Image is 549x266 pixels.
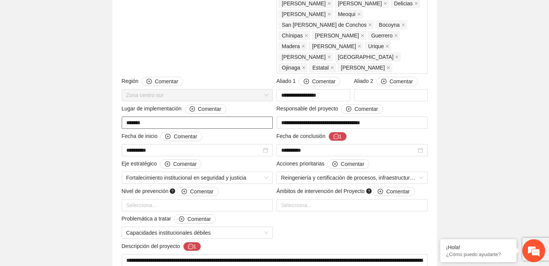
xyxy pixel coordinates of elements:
[170,188,175,194] span: question-circle
[160,159,201,169] button: Eje estratégico
[179,216,184,222] span: plus-circle
[330,66,334,70] span: close
[122,187,219,196] span: Nivel de prevención
[122,104,226,114] span: Lugar de implementación
[366,188,372,194] span: question-circle
[354,77,418,86] span: Aliado 2
[142,77,183,86] button: Región
[383,2,387,5] span: close
[390,77,413,86] span: Comentar
[312,77,335,86] span: Comentar
[304,79,309,85] span: plus-circle
[327,159,369,169] button: Acciones prioritarias
[332,161,338,167] span: plus-circle
[279,10,333,19] span: Rosales
[361,34,364,37] span: close
[190,106,195,112] span: plus-circle
[446,244,511,250] div: ¡Hola!
[126,227,268,238] span: Capacidades institucionales débiles
[381,79,386,85] span: plus-circle
[282,53,326,61] span: [PERSON_NAME]
[174,214,216,224] button: Problemática a tratar
[341,160,364,168] span: Comentar
[309,63,336,72] span: Estatal
[122,214,216,224] span: Problemática a tratar
[414,2,418,5] span: close
[44,88,105,165] span: Estamos en línea.
[190,187,213,196] span: Comentar
[346,106,351,112] span: plus-circle
[328,132,347,141] button: Fecha de conclusión
[335,52,401,62] span: Chihuahua
[315,31,359,40] span: [PERSON_NAME]
[309,42,363,51] span: Ocampo
[341,104,383,114] button: Responsable del proyecto
[160,132,202,141] button: Fecha de inicio
[4,182,145,208] textarea: Escriba su mensaje y pulse “Intro”
[187,215,211,223] span: Comentar
[188,244,193,250] span: message
[368,23,372,27] span: close
[301,44,305,48] span: close
[173,160,196,168] span: Comentar
[122,159,202,169] span: Eje estratégico
[386,66,390,70] span: close
[312,63,329,72] span: Estatal
[375,20,407,29] span: Bocoyna
[312,42,356,50] span: [PERSON_NAME]
[312,31,366,40] span: Cuauhtémoc
[277,132,347,141] span: Fecha de conclusión
[122,242,201,251] span: Descripción del proyecto
[282,10,326,18] span: [PERSON_NAME]
[165,161,170,167] span: plus-circle
[379,21,399,29] span: Bocoyna
[282,21,367,29] span: San [PERSON_NAME] de Conchos
[277,159,369,169] span: Acciones prioritarias
[299,77,340,86] button: Aliado 1
[335,10,363,19] span: Meoqui
[183,242,201,251] button: Descripción del proyecto
[277,187,415,196] span: Ámbitos de intervención del Proyecto
[122,77,184,86] span: Región
[338,53,394,61] span: [GEOGRAPHIC_DATA]
[279,31,310,40] span: Chínipas
[373,187,414,196] button: Ámbitos de intervención del Proyecto question-circle
[327,2,331,5] span: close
[185,104,226,114] button: Lugar de implementación
[446,251,511,257] p: ¿Cómo puedo ayudarte?
[279,42,307,51] span: Madera
[182,189,187,195] span: plus-circle
[376,77,418,86] button: Aliado 2
[198,105,221,113] span: Comentar
[365,42,391,51] span: Urique
[327,12,331,16] span: close
[357,12,361,16] span: close
[395,55,399,59] span: close
[282,42,300,50] span: Madera
[177,187,218,196] button: Nivel de prevención question-circle
[40,39,128,49] div: Chatee con nosotros ahora
[338,63,392,72] span: Lopez
[155,77,178,86] span: Comentar
[174,132,197,141] span: Comentar
[281,172,423,183] span: Reingeniería y certificación de procesos, infraestructura y modernización tecnológica en segurida...
[125,4,143,22] div: Minimizar ventana de chat en vivo
[279,63,308,72] span: Ojinaga
[282,31,303,40] span: Chínipas
[165,134,171,140] span: plus-circle
[378,189,383,195] span: plus-circle
[279,20,374,29] span: San Francisco de Conchos
[302,66,306,70] span: close
[279,52,333,62] span: Aldama
[401,23,405,27] span: close
[126,172,268,183] span: Fortalecimiento institucional en seguridad y justicia
[394,34,398,37] span: close
[385,44,389,48] span: close
[333,134,339,140] span: message
[122,132,202,141] span: Fecha de inicio
[371,31,393,40] span: Guerrero
[386,187,409,196] span: Comentar
[304,34,308,37] span: close
[282,63,300,72] span: Ojinaga
[147,79,152,85] span: plus-circle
